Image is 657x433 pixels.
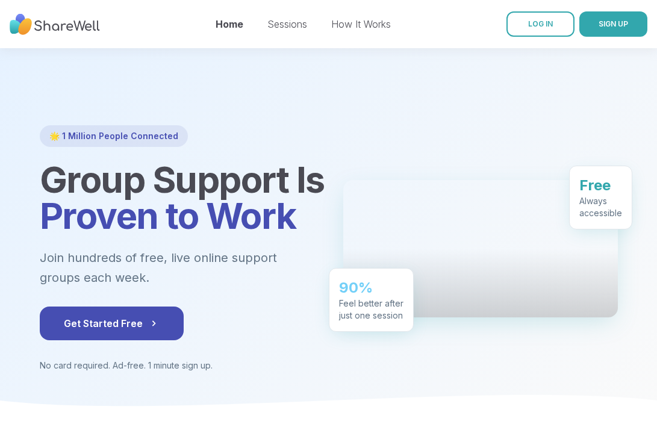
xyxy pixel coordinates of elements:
p: Join hundreds of free, live online support groups each week. [40,248,314,287]
button: SIGN UP [579,11,647,37]
button: Get Started Free [40,307,184,340]
div: 🌟 1 Million People Connected [40,125,188,147]
div: Feel better after just one session [339,293,403,317]
div: Free [579,172,622,191]
a: How It Works [331,18,391,30]
span: LOG IN [528,19,553,28]
a: Sessions [267,18,307,30]
span: SIGN UP [599,19,628,28]
h1: Group Support Is [40,161,314,234]
div: Always accessible [579,191,622,215]
a: Home [216,18,243,30]
div: 90% [339,274,403,293]
img: ShareWell Nav Logo [10,8,100,41]
a: LOG IN [506,11,574,37]
span: Get Started Free [64,316,160,331]
span: Proven to Work [40,194,296,237]
p: No card required. Ad-free. 1 minute sign up. [40,360,314,372]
